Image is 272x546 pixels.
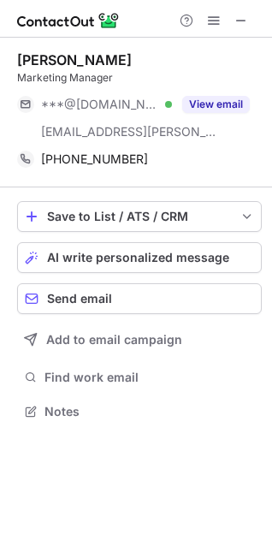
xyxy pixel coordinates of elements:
button: Send email [17,283,262,314]
div: Marketing Manager [17,70,262,86]
span: ***@[DOMAIN_NAME] [41,97,159,112]
span: Add to email campaign [46,333,182,347]
span: Find work email [44,370,255,385]
span: Send email [47,292,112,306]
img: ContactOut v5.3.10 [17,10,120,31]
button: Notes [17,400,262,424]
div: [PERSON_NAME] [17,51,132,68]
button: Add to email campaign [17,324,262,355]
button: Reveal Button [182,96,250,113]
span: Notes [44,404,255,419]
span: [EMAIL_ADDRESS][PERSON_NAME][DOMAIN_NAME] [41,124,219,139]
button: AI write personalized message [17,242,262,273]
button: save-profile-one-click [17,201,262,232]
span: [PHONE_NUMBER] [41,151,148,167]
span: AI write personalized message [47,251,229,264]
button: Find work email [17,365,262,389]
div: Save to List / ATS / CRM [47,210,232,223]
